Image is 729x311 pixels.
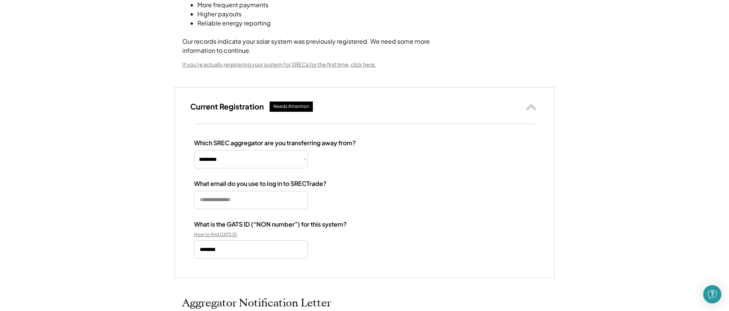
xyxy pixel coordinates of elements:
[197,10,448,19] li: Higher payouts
[197,19,448,28] li: Reliable energy reporting
[182,297,547,310] h2: Aggregator Notification Letter
[194,180,327,188] div: What email do you use to log in to SRECTrade?
[194,221,347,228] div: What is the GATS ID (“NON number”) for this system?
[190,102,264,111] h3: Current Registration
[194,232,270,238] div: How to find GATS ID
[194,139,356,147] div: Which SREC aggregator are you transferring away from?
[703,285,721,303] div: Open Intercom Messenger
[182,61,376,68] div: If you're actually registering your system for SRECs for the first time, click here.
[273,103,309,110] div: Needs Attention
[197,0,448,10] li: More frequent payments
